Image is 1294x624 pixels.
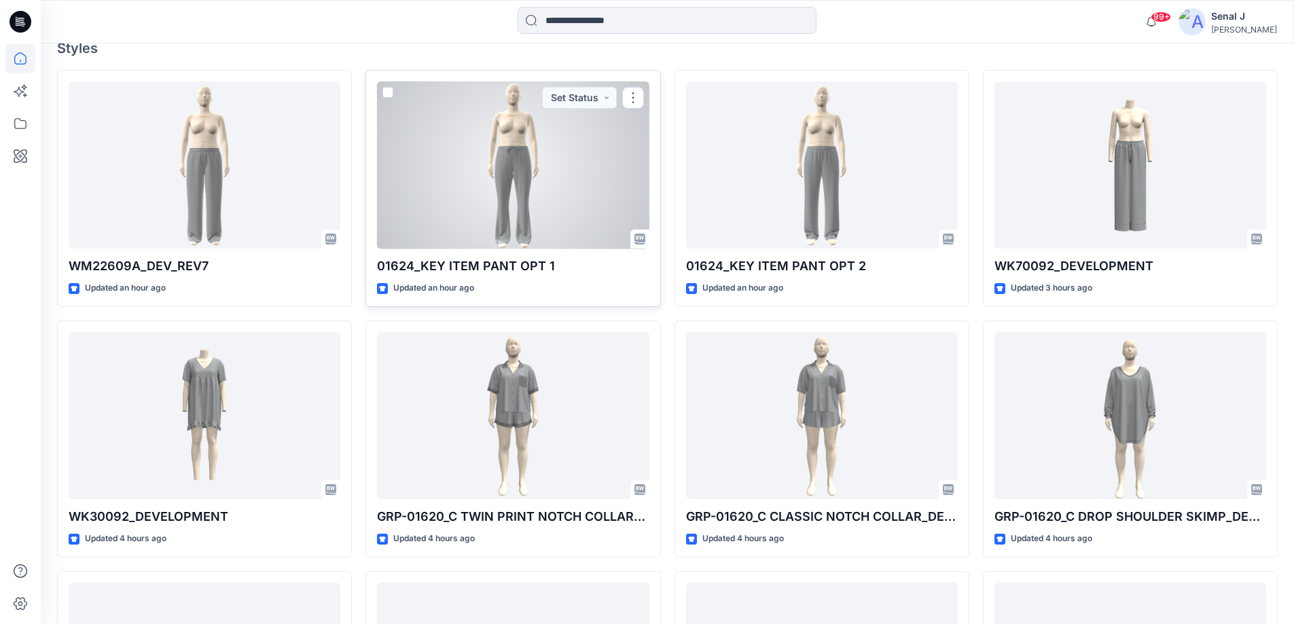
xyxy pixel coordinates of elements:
p: 01624_KEY ITEM PANT OPT 1 [377,257,649,276]
p: GRP-01620_C CLASSIC NOTCH COLLAR_DEVELOPMENT [686,507,958,526]
img: avatar [1179,8,1206,35]
p: Updated an hour ago [702,281,783,295]
p: 01624_KEY ITEM PANT OPT 2 [686,257,958,276]
a: WK70092_DEVELOPMENT [994,81,1266,249]
a: 01624_KEY ITEM PANT OPT 2 [686,81,958,249]
div: [PERSON_NAME] [1211,24,1277,35]
a: GRP-01620_C TWIN PRINT NOTCH COLLAR_DEVELOPMENT [377,332,649,500]
p: GRP-01620_C DROP SHOULDER SKIMP_DEVELOPMENT [994,507,1266,526]
p: Updated an hour ago [85,281,166,295]
p: GRP-01620_C TWIN PRINT NOTCH COLLAR_DEVELOPMENT [377,507,649,526]
p: Updated 4 hours ago [393,532,475,546]
a: WM22609A_DEV_REV7 [69,81,340,249]
p: WM22609A_DEV_REV7 [69,257,340,276]
p: Updated 4 hours ago [1011,532,1092,546]
h4: Styles [57,40,1278,56]
a: WK30092_DEVELOPMENT [69,332,340,500]
p: WK70092_DEVELOPMENT [994,257,1266,276]
span: 99+ [1151,12,1171,22]
p: WK30092_DEVELOPMENT [69,507,340,526]
a: 01624_KEY ITEM PANT OPT 1 [377,81,649,249]
a: GRP-01620_C CLASSIC NOTCH COLLAR_DEVELOPMENT [686,332,958,500]
p: Updated 3 hours ago [1011,281,1092,295]
p: Updated an hour ago [393,281,474,295]
p: Updated 4 hours ago [702,532,784,546]
div: Senal J [1211,8,1277,24]
p: Updated 4 hours ago [85,532,166,546]
a: GRP-01620_C DROP SHOULDER SKIMP_DEVELOPMENT [994,332,1266,500]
